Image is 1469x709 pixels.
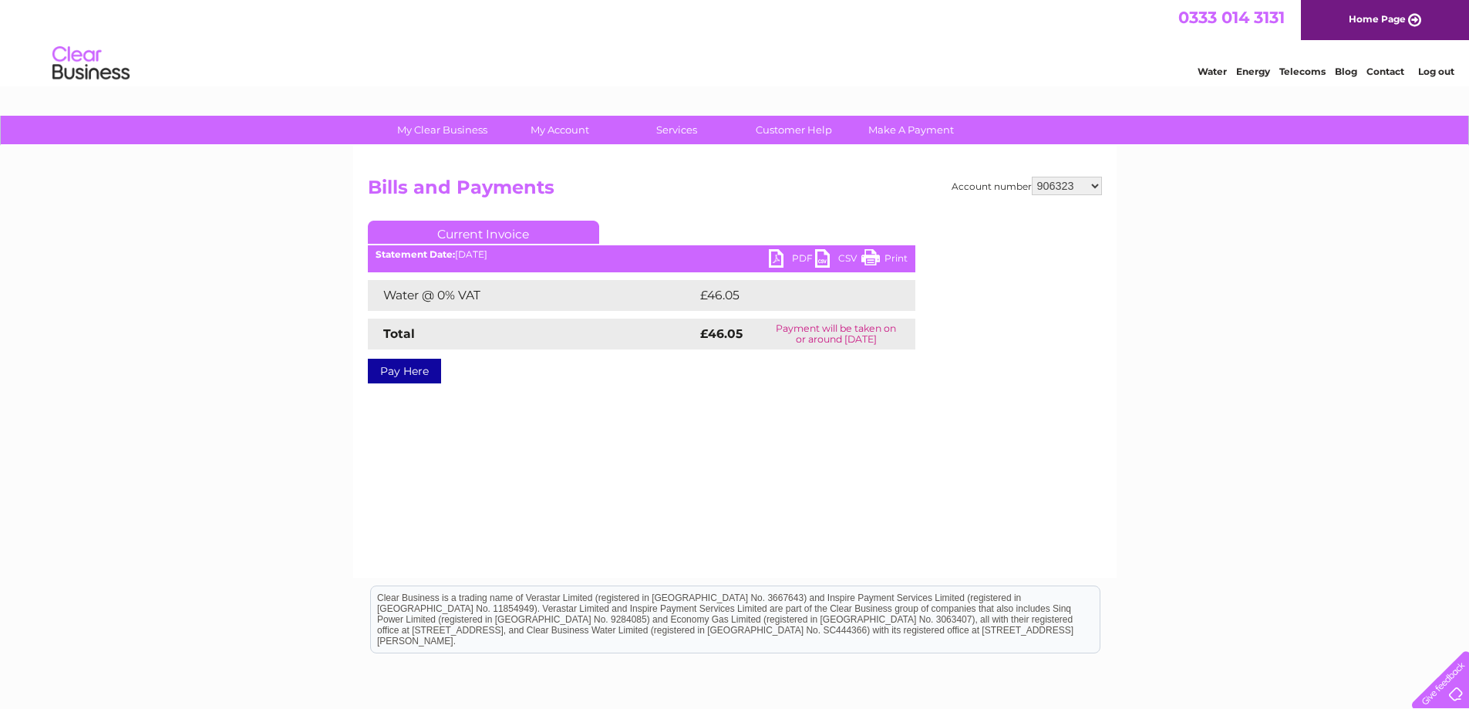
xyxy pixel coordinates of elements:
a: Current Invoice [368,221,599,244]
a: Log out [1418,66,1454,77]
a: Telecoms [1279,66,1326,77]
a: Blog [1335,66,1357,77]
div: [DATE] [368,249,915,260]
a: Pay Here [368,359,441,383]
a: Customer Help [730,116,857,144]
a: Print [861,249,908,272]
b: Statement Date: [376,248,455,260]
div: Account number [952,177,1102,195]
a: Contact [1366,66,1404,77]
td: £46.05 [696,280,884,311]
strong: £46.05 [700,326,743,341]
a: My Account [496,116,623,144]
a: CSV [815,249,861,272]
img: logo.png [52,40,130,87]
a: Services [613,116,740,144]
td: Water @ 0% VAT [368,280,696,311]
div: Clear Business is a trading name of Verastar Limited (registered in [GEOGRAPHIC_DATA] No. 3667643... [371,8,1100,75]
a: PDF [769,249,815,272]
a: My Clear Business [379,116,506,144]
a: Energy [1236,66,1270,77]
a: Water [1198,66,1227,77]
td: Payment will be taken on or around [DATE] [757,319,915,349]
a: Make A Payment [847,116,975,144]
h2: Bills and Payments [368,177,1102,206]
a: 0333 014 3131 [1178,8,1285,27]
strong: Total [383,326,415,341]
